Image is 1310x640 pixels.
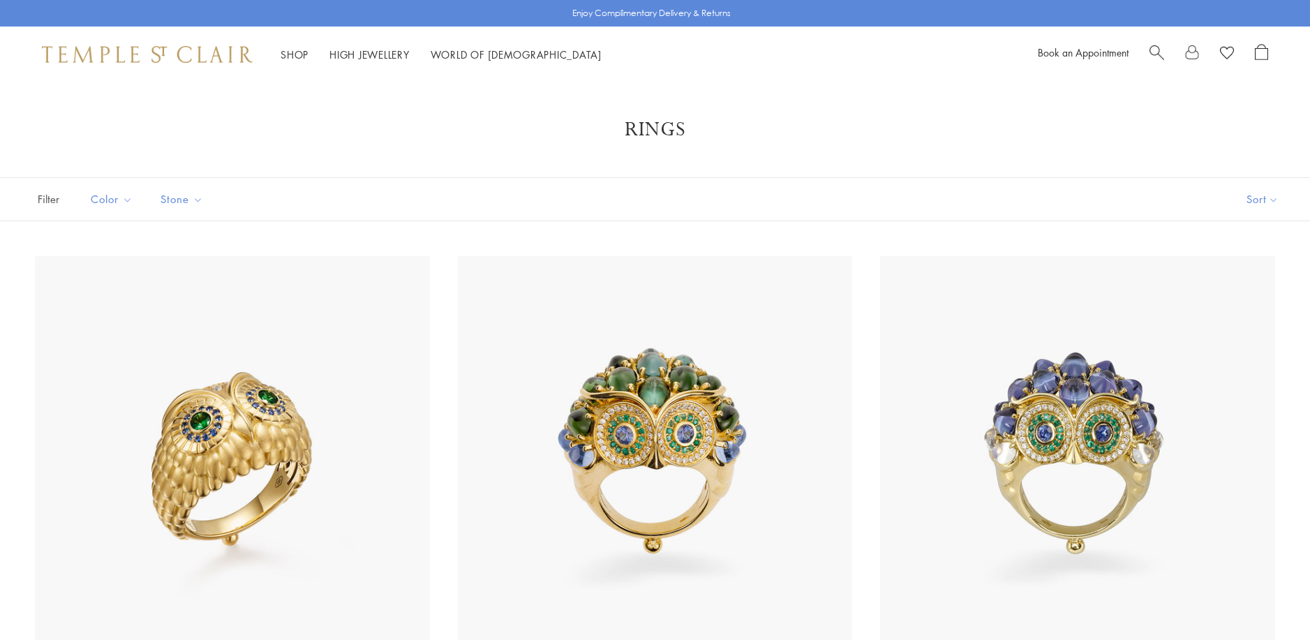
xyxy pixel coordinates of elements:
a: High JewelleryHigh Jewellery [329,47,410,61]
img: Temple St. Clair [42,46,253,63]
a: Search [1149,44,1164,65]
nav: Main navigation [281,46,602,64]
iframe: Gorgias live chat messenger [1240,574,1296,626]
a: World of [DEMOGRAPHIC_DATA]World of [DEMOGRAPHIC_DATA] [431,47,602,61]
a: View Wishlist [1220,44,1234,65]
a: Open Shopping Bag [1255,44,1268,65]
button: Show sort by [1215,178,1310,221]
button: Color [80,184,143,215]
span: Color [84,191,143,208]
a: ShopShop [281,47,308,61]
h1: Rings [56,117,1254,142]
button: Stone [150,184,214,215]
a: Book an Appointment [1038,45,1129,59]
span: Stone [154,191,214,208]
p: Enjoy Complimentary Delivery & Returns [572,6,731,20]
